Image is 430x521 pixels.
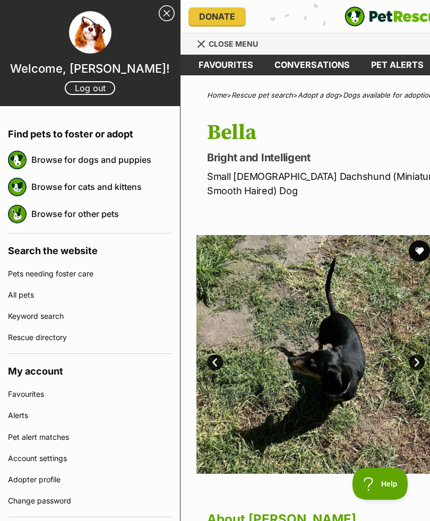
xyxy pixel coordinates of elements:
a: Menu [196,33,265,53]
a: Change password [8,490,172,511]
a: Alerts [8,405,172,426]
h4: Search the website [8,233,172,263]
img: petrescue logo [8,205,27,223]
a: conversations [264,55,360,75]
iframe: Help Scout Beacon - Open [352,468,409,500]
img: petrescue logo [8,178,27,196]
h4: Find pets to foster or adopt [8,117,172,146]
a: Browse for other pets [31,203,172,225]
a: Close Sidebar [159,5,175,21]
a: Donate [188,7,246,25]
span: Close menu [209,39,258,48]
img: petrescue logo [8,151,27,169]
a: Log out [65,81,115,95]
a: Adopt a dog [298,91,338,99]
a: Prev [207,354,223,370]
a: All pets [8,284,172,306]
a: Pets needing foster care [8,263,172,284]
a: Rescue directory [8,327,172,348]
a: Account settings [8,448,172,469]
a: Rescue pet search [231,91,293,99]
h4: My account [8,354,172,384]
a: Browse for dogs and puppies [31,149,172,171]
a: Keyword search [8,306,172,327]
a: Home [207,91,227,99]
img: consumer-privacy-logo.png [1,1,10,10]
img: profile image [69,11,111,54]
a: Adopter profile [8,469,172,490]
a: Pet alert matches [8,427,172,448]
a: Favourites [188,55,264,75]
a: Favourites [8,384,172,405]
button: favourite [409,240,430,262]
a: Next [409,354,425,370]
a: Browse for cats and kittens [31,176,172,198]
